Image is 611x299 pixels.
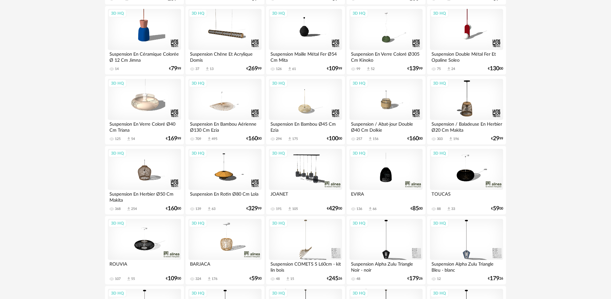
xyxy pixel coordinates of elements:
[350,219,368,227] div: 3D HQ
[350,9,368,17] div: 3D HQ
[491,206,503,211] div: € 00
[115,207,121,211] div: 368
[266,146,345,215] a: 3D HQ JOANET 191 Download icon 105 €42900
[356,67,360,71] div: 99
[493,206,499,211] span: 59
[407,66,423,71] div: € 99
[108,50,181,63] div: Suspension En Céramique Colorée Ø 12 Cm Jimna
[276,67,282,71] div: 126
[430,79,449,87] div: 3D HQ
[105,216,184,285] a: 3D HQ ROUVIA 107 Download icon 55 €10900
[349,50,423,63] div: Suspension En Verre Coloré Ø305 Cm Kinoko
[327,276,342,281] div: € 26
[269,260,342,273] div: Suspension COMETS S L60cm - kit lin bois
[269,120,342,133] div: Suspension En Bambou Ø45 Cm Ezia
[168,206,177,211] span: 160
[368,206,373,211] span: Download icon
[269,219,288,227] div: 3D HQ
[212,137,217,141] div: 495
[368,136,373,141] span: Download icon
[349,260,423,273] div: Suspension Alpha Zulu Triangle Noir - noir
[451,207,455,211] div: 33
[269,50,342,63] div: Suspension Maille Métal Fer Ø54 Cm Mita
[329,136,338,141] span: 100
[409,136,419,141] span: 160
[430,120,503,133] div: Suspension / Baladeuse En Herbier Ø20 Cm Makita
[188,190,262,203] div: Suspension En Rotin Ø80 Cm Lola
[269,190,342,203] div: JOANET
[347,146,425,215] a: 3D HQ EVIRA 136 Download icon 66 €8500
[205,66,210,71] span: Download icon
[246,66,262,71] div: € 99
[329,276,338,281] span: 245
[356,277,360,281] div: 48
[126,206,131,211] span: Download icon
[131,277,135,281] div: 55
[276,137,282,141] div: 294
[347,76,425,145] a: 3D HQ Suspension / Abat-jour Double Ø40 Cm Dolkie 257 Download icon 156 €16000
[448,136,453,141] span: Download icon
[105,146,184,215] a: 3D HQ Suspension En Herbier Ø50 Cm Makita 368 Download icon 254 €16000
[437,137,443,141] div: 303
[451,67,455,71] div: 24
[430,260,503,273] div: Suspension Alpha Zulu Triangle Bleu - blanc
[373,207,376,211] div: 66
[437,67,441,71] div: 75
[108,289,127,297] div: 3D HQ
[411,206,423,211] div: € 00
[195,277,201,281] div: 324
[490,66,499,71] span: 130
[430,149,449,157] div: 3D HQ
[437,277,441,281] div: 12
[491,136,503,141] div: € 99
[371,67,375,71] div: 52
[212,277,217,281] div: 176
[246,136,262,141] div: € 00
[366,66,371,71] span: Download icon
[186,76,264,145] a: 3D HQ Suspension En Bambou Aérienne Ø130 Cm Ezia 709 Download icon 495 €16000
[427,6,506,75] a: 3D HQ Suspension Double Métal Fer Et Opaline Soleo 75 Download icon 24 €13000
[427,216,506,285] a: 3D HQ Suspension Alpha Zulu Triangle Bleu - blanc 12 €17926
[131,137,135,141] div: 54
[212,207,215,211] div: 63
[186,6,264,75] a: 3D HQ Suspension Chêne Et Acrylique Domis 37 Download icon 13 €26999
[207,276,212,281] span: Download icon
[437,207,441,211] div: 88
[276,277,280,281] div: 48
[269,79,288,87] div: 3D HQ
[427,76,506,145] a: 3D HQ Suspension / Baladeuse En Herbier Ø20 Cm Makita 303 Download icon 196 €2999
[108,149,127,157] div: 3D HQ
[430,289,449,297] div: 3D HQ
[430,190,503,203] div: TOUCAS
[171,66,177,71] span: 79
[446,206,451,211] span: Download icon
[166,136,181,141] div: € 99
[105,6,184,75] a: 3D HQ Suspension En Céramique Colorée Ø 12 Cm Jimna 14 €7999
[207,206,212,211] span: Download icon
[115,277,121,281] div: 107
[446,66,451,71] span: Download icon
[131,207,137,211] div: 254
[248,136,258,141] span: 160
[427,146,506,215] a: 3D HQ TOUCAS 88 Download icon 33 €5900
[292,137,298,141] div: 175
[115,137,121,141] div: 125
[347,6,425,75] a: 3D HQ Suspension En Verre Coloré Ø305 Cm Kinoko 99 Download icon 52 €13999
[166,206,181,211] div: € 00
[349,120,423,133] div: Suspension / Abat-jour Double Ø40 Cm Dolkie
[350,289,368,297] div: 3D HQ
[329,206,338,211] span: 429
[108,79,127,87] div: 3D HQ
[350,149,368,157] div: 3D HQ
[292,207,298,211] div: 105
[108,260,181,273] div: ROUVIA
[493,136,499,141] span: 29
[285,276,290,281] span: Download icon
[166,276,181,281] div: € 00
[327,206,342,211] div: € 00
[246,206,262,211] div: € 99
[189,149,207,157] div: 3D HQ
[188,120,262,133] div: Suspension En Bambou Aérienne Ø130 Cm Ezia
[373,137,378,141] div: 156
[347,216,425,285] a: 3D HQ Suspension Alpha Zulu Triangle Noir - noir 48 €17926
